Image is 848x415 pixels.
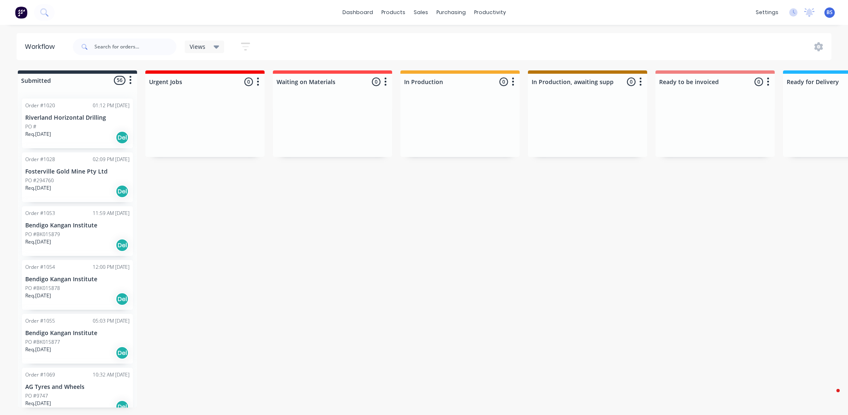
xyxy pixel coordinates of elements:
[116,346,129,360] div: Del
[25,210,55,217] div: Order #1053
[25,156,55,163] div: Order #1028
[93,210,130,217] div: 11:59 AM [DATE]
[25,400,51,407] p: Req. [DATE]
[25,292,51,299] p: Req. [DATE]
[25,384,130,391] p: AG Tyres and Wheels
[116,292,129,306] div: Del
[752,6,783,19] div: settings
[15,6,27,19] img: Factory
[25,263,55,271] div: Order #1054
[25,276,130,283] p: Bendigo Kangan Institute
[25,330,130,337] p: Bendigo Kangan Institute
[25,102,55,109] div: Order #1020
[22,152,133,202] div: Order #102802:09 PM [DATE]Fosterville Gold Mine Pty LtdPO #294760Req.[DATE]Del
[25,231,60,238] p: PO #BK015879
[25,392,48,400] p: PO #9747
[22,99,133,148] div: Order #102001:12 PM [DATE]Riverland Horizontal DrillingPO #Req.[DATE]Del
[93,371,130,379] div: 10:32 AM [DATE]
[93,317,130,325] div: 05:03 PM [DATE]
[93,156,130,163] div: 02:09 PM [DATE]
[820,387,840,407] iframe: Intercom live chat
[22,314,133,364] div: Order #105505:03 PM [DATE]Bendigo Kangan InstitutePO #BK015877Req.[DATE]Del
[25,130,51,138] p: Req. [DATE]
[25,317,55,325] div: Order #1055
[25,346,51,353] p: Req. [DATE]
[25,338,60,346] p: PO #BK015877
[116,239,129,252] div: Del
[25,238,51,246] p: Req. [DATE]
[25,184,51,192] p: Req. [DATE]
[25,371,55,379] div: Order #1069
[470,6,510,19] div: productivity
[338,6,377,19] a: dashboard
[25,123,36,130] p: PO #
[93,102,130,109] div: 01:12 PM [DATE]
[22,206,133,256] div: Order #105311:59 AM [DATE]Bendigo Kangan InstitutePO #BK015879Req.[DATE]Del
[93,263,130,271] div: 12:00 PM [DATE]
[94,39,176,55] input: Search for orders...
[25,222,130,229] p: Bendigo Kangan Institute
[25,168,130,175] p: Fosterville Gold Mine Pty Ltd
[377,6,410,19] div: products
[432,6,470,19] div: purchasing
[116,185,129,198] div: Del
[25,42,59,52] div: Workflow
[25,285,60,292] p: PO #BK015878
[22,260,133,310] div: Order #105412:00 PM [DATE]Bendigo Kangan InstitutePO #BK015878Req.[DATE]Del
[25,114,130,121] p: Riverland Horizontal Drilling
[190,42,205,51] span: Views
[116,400,129,413] div: Del
[826,9,833,16] span: BS
[116,131,129,144] div: Del
[410,6,432,19] div: sales
[25,177,54,184] p: PO #294760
